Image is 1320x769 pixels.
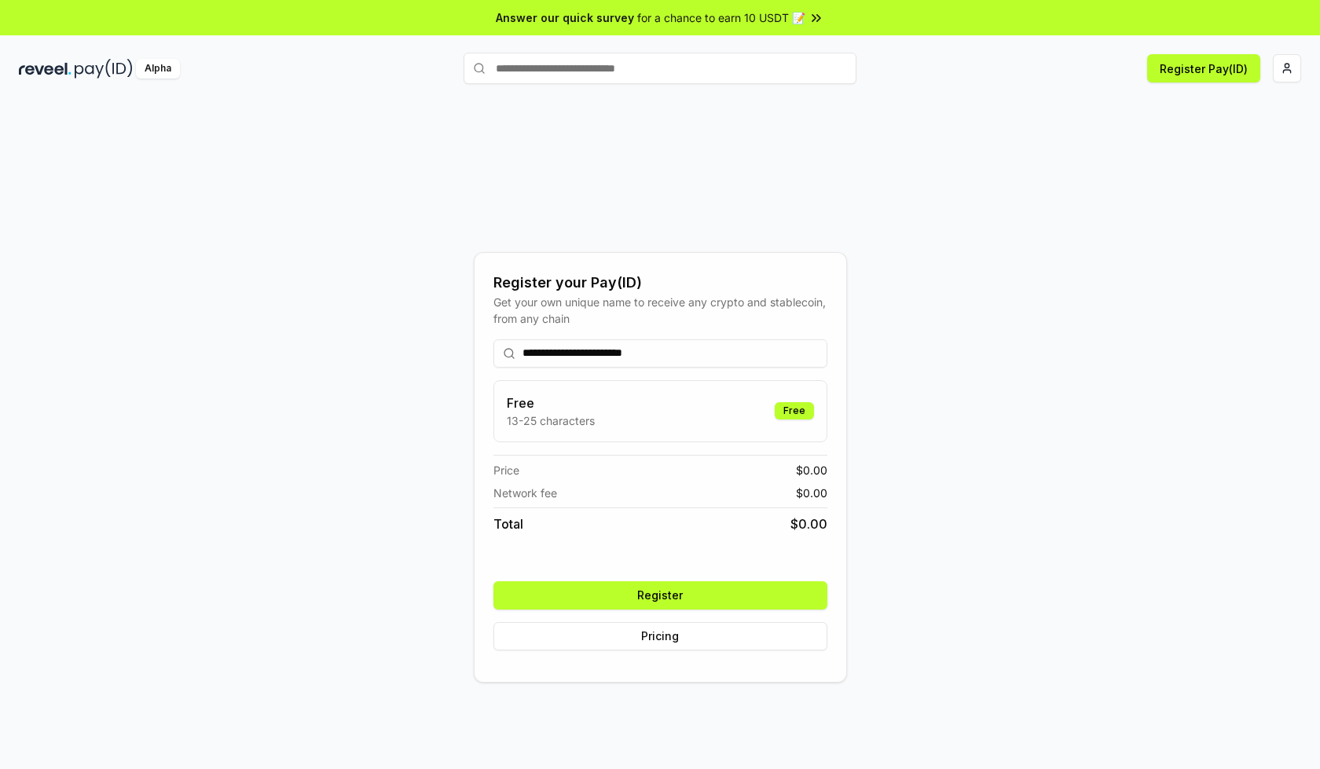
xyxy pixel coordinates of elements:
span: $ 0.00 [790,514,827,533]
img: reveel_dark [19,59,71,79]
button: Register [493,581,827,610]
p: 13-25 characters [507,412,595,429]
h3: Free [507,394,595,412]
div: Alpha [136,59,180,79]
button: Pricing [493,622,827,650]
span: Price [493,462,519,478]
span: for a chance to earn 10 USDT 📝 [637,9,805,26]
div: Register your Pay(ID) [493,272,827,294]
img: pay_id [75,59,133,79]
span: Total [493,514,523,533]
div: Get your own unique name to receive any crypto and stablecoin, from any chain [493,294,827,327]
button: Register Pay(ID) [1147,54,1260,82]
span: Answer our quick survey [496,9,634,26]
span: Network fee [493,485,557,501]
span: $ 0.00 [796,485,827,501]
span: $ 0.00 [796,462,827,478]
div: Free [775,402,814,419]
